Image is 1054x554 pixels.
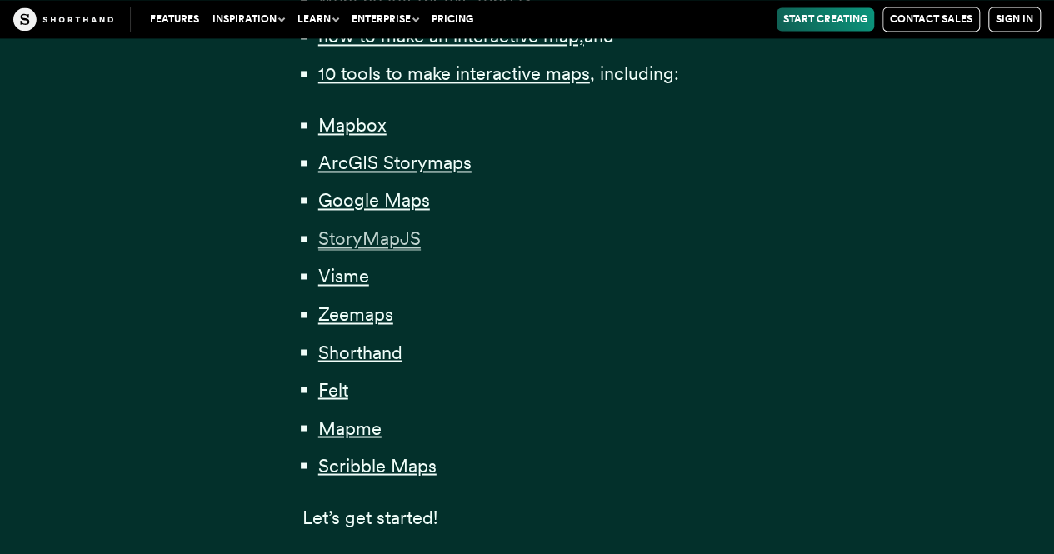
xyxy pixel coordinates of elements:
[882,7,980,32] a: Contact Sales
[318,189,430,211] a: Google Maps
[777,7,874,31] a: Start Creating
[425,7,480,31] a: Pricing
[13,7,113,31] img: The Craft
[291,7,345,31] button: Learn
[318,378,348,400] a: Felt
[318,25,584,47] a: how to make an interactive map,
[988,7,1041,32] a: Sign in
[318,227,421,250] span: StoryMapJS
[318,454,437,476] a: Scribble Maps
[318,62,590,84] a: 10 tools to make interactive maps
[318,303,393,325] a: Zeemaps
[318,152,472,173] a: ArcGIS Storymaps
[590,62,679,84] span: , including:
[318,227,421,249] a: StoryMapJS
[206,7,291,31] button: Inspiration
[318,417,382,438] a: Mapme
[143,7,206,31] a: Features
[318,265,369,287] a: Visme
[302,506,437,527] span: Let’s get started!
[318,114,387,136] a: Mapbox
[318,341,402,362] a: Shorthand
[584,25,614,47] span: and
[345,7,425,31] button: Enterprise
